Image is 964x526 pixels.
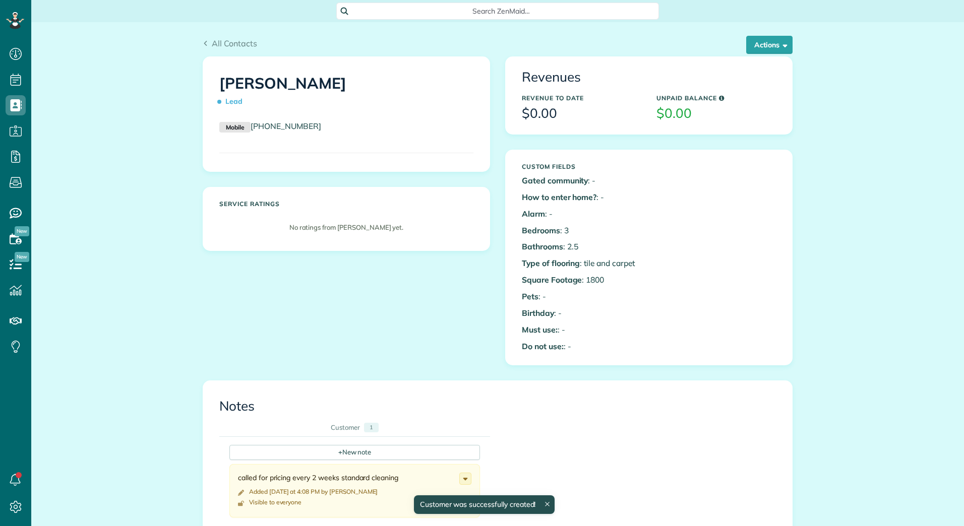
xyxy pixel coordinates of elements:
[219,122,251,133] small: Mobile
[219,121,321,131] a: Mobile[PHONE_NUMBER]
[522,257,641,269] p: : tile and carpet
[15,252,29,262] span: New
[522,175,641,186] p: : -
[219,75,473,110] h1: [PERSON_NAME]
[224,223,468,232] p: No ratings from [PERSON_NAME] yet.
[364,423,379,432] div: 1
[238,473,459,483] div: called for pricing every 2 weeks standard cleaning
[229,445,480,460] div: New note
[522,241,563,251] b: Bathrooms
[522,308,554,318] b: Birthday
[522,106,641,121] h3: $0.00
[522,291,538,301] b: Pets
[522,274,641,286] p: : 1800
[219,399,776,414] h3: Notes
[522,291,641,302] p: : -
[219,93,247,110] span: Lead
[522,175,588,185] b: Gated community
[522,307,641,319] p: : -
[522,324,558,335] b: Must use:
[203,37,257,49] a: All Contacts
[522,225,641,236] p: : 3
[522,258,580,268] b: Type of flooring
[522,95,641,101] h5: Revenue to Date
[338,447,342,456] span: +
[656,95,776,101] h5: Unpaid Balance
[522,191,641,203] p: : -
[522,341,641,352] p: : -
[15,226,29,236] span: New
[522,241,641,252] p: : 2.5
[746,36,793,54] button: Actions
[522,324,641,336] p: : -
[212,38,257,48] span: All Contacts
[249,488,378,495] time: Added [DATE] at 4:08 PM by [PERSON_NAME]
[522,275,582,285] b: Square Footage
[522,225,560,235] b: Bedrooms
[522,70,776,85] h3: Revenues
[331,423,360,432] div: Customer
[522,209,545,219] b: Alarm
[522,341,564,351] b: Do not use:
[656,106,776,121] h3: $0.00
[522,163,641,170] h5: Custom Fields
[522,192,596,202] b: How to enter home?
[414,495,555,514] div: Customer was successfully created!
[522,208,641,220] p: : -
[249,498,302,506] div: Visible to everyone
[219,201,473,207] h5: Service ratings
